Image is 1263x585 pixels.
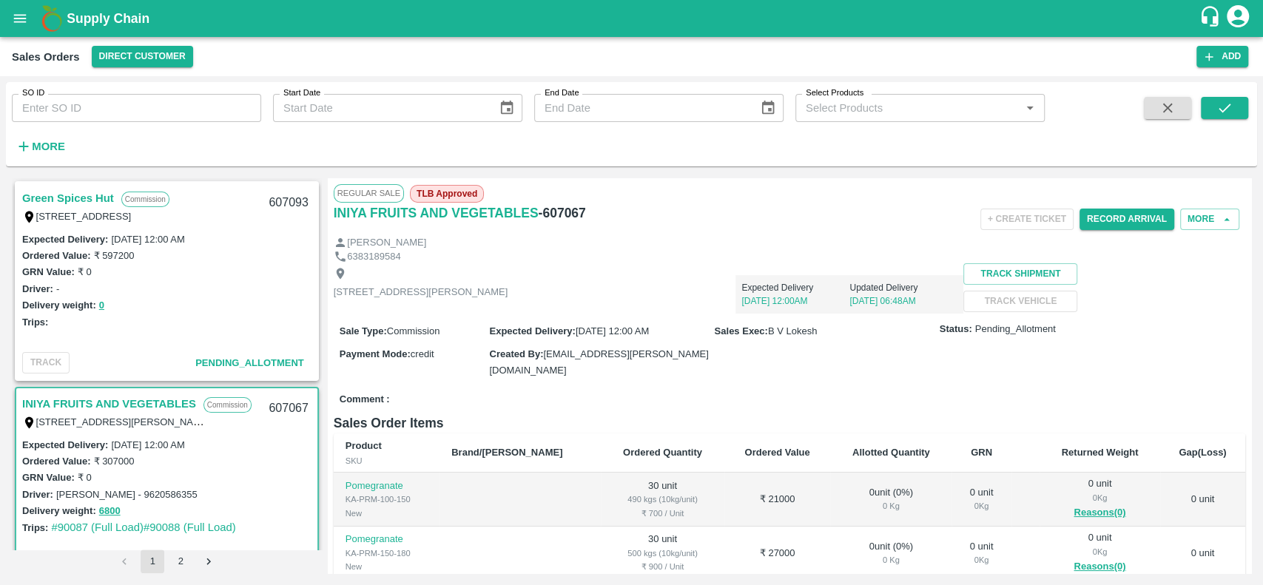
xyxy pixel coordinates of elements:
[741,294,849,308] p: [DATE] 12:00AM
[340,348,411,359] label: Payment Mode :
[724,473,831,527] td: ₹ 21000
[975,322,1056,337] span: Pending_Allotment
[842,486,940,513] div: 0 unit ( 0 %)
[334,184,404,202] span: Regular Sale
[1051,531,1148,575] div: 0 unit
[715,325,768,337] label: Sales Exec :
[576,325,649,337] span: [DATE] 12:00 AM
[842,540,940,567] div: 0 unit ( 0 %)
[22,317,48,328] label: Trips:
[601,527,724,581] td: 30 unit
[1196,46,1248,67] button: Add
[36,416,211,427] label: [STREET_ADDRESS][PERSON_NAME]
[92,46,193,67] button: Select DC
[12,94,261,122] input: Enter SO ID
[601,473,724,527] td: 30 unit
[78,472,92,483] label: ₹ 0
[111,234,184,245] label: [DATE] 12:00 AM
[842,553,940,567] div: 0 Kg
[410,185,484,203] span: TLB Approved
[22,394,196,413] a: INIYA FRUITS AND VEGETABLES
[806,87,863,99] label: Select Products
[489,348,543,359] label: Created By :
[1179,447,1226,458] b: Gap(Loss)
[1062,447,1139,458] b: Returned Weight
[411,348,434,359] span: credit
[22,266,75,277] label: GRN Value:
[22,505,96,516] label: Delivery weight:
[22,522,48,533] label: Trips:
[346,493,428,506] div: KA-PRM-100-150
[346,547,428,560] div: KA-PRM-150-180
[56,283,59,294] label: -
[744,447,809,458] b: Ordered Value
[849,281,957,294] p: Updated Delivery
[78,266,92,277] label: ₹ 0
[22,472,75,483] label: GRN Value:
[283,87,320,99] label: Start Date
[22,234,108,245] label: Expected Delivery :
[273,94,487,122] input: Start Date
[741,281,849,294] p: Expected Delivery
[203,397,252,413] p: Commission
[12,134,69,159] button: More
[1160,527,1245,581] td: 0 unit
[141,550,164,573] button: page 1
[22,87,44,99] label: SO ID
[963,553,1000,567] div: 0 Kg
[110,550,223,573] nav: pagination navigation
[963,540,1000,567] div: 0 unit
[346,479,428,493] p: Pomegranate
[346,454,428,467] div: SKU
[1020,98,1040,118] button: Open
[724,527,831,581] td: ₹ 27000
[963,499,1000,513] div: 0 Kg
[1051,545,1148,558] div: 0 Kg
[36,211,132,222] label: [STREET_ADDRESS]
[754,94,782,122] button: Choose date
[334,413,1245,433] h6: Sales Order Items
[67,11,149,26] b: Supply Chain
[1051,491,1148,504] div: 0 Kg
[37,4,67,33] img: logo
[346,560,428,573] div: New
[534,94,748,122] input: End Date
[99,297,104,314] button: 0
[347,236,426,250] p: [PERSON_NAME]
[768,325,818,337] span: B V Lokesh
[1225,3,1251,34] div: account of current user
[22,189,114,208] a: Green Spices Hut
[197,550,220,573] button: Go to next page
[340,325,387,337] label: Sale Type :
[800,98,1016,118] input: Select Products
[22,283,53,294] label: Driver:
[613,493,712,506] div: 490 kgs (10kg/unit)
[340,393,390,407] label: Comment :
[1051,558,1148,575] button: Reasons(0)
[1199,5,1225,32] div: customer-support
[169,550,192,573] button: Go to page 2
[334,285,508,300] p: [STREET_ADDRESS][PERSON_NAME]
[842,499,940,513] div: 0 Kg
[387,325,440,337] span: Commission
[22,439,108,450] label: Expected Delivery :
[489,325,575,337] label: Expected Delivery :
[22,250,90,261] label: Ordered Value:
[940,322,972,337] label: Status:
[334,203,539,223] a: INIYA FRUITS AND VEGETABLES
[852,447,930,458] b: Allotted Quantity
[451,447,562,458] b: Brand/[PERSON_NAME]
[539,203,586,223] h6: - 607067
[963,263,1077,285] button: Track Shipment
[144,521,236,533] a: #90088 (Full Load)
[1051,504,1148,521] button: Reasons(0)
[32,141,65,152] strong: More
[346,532,428,547] p: Pomegranate
[1160,473,1245,527] td: 0 unit
[347,250,400,264] p: 6383189584
[260,186,317,220] div: 607093
[67,8,1199,29] a: Supply Chain
[849,294,957,308] p: [DATE] 06:48AM
[12,47,80,67] div: Sales Orders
